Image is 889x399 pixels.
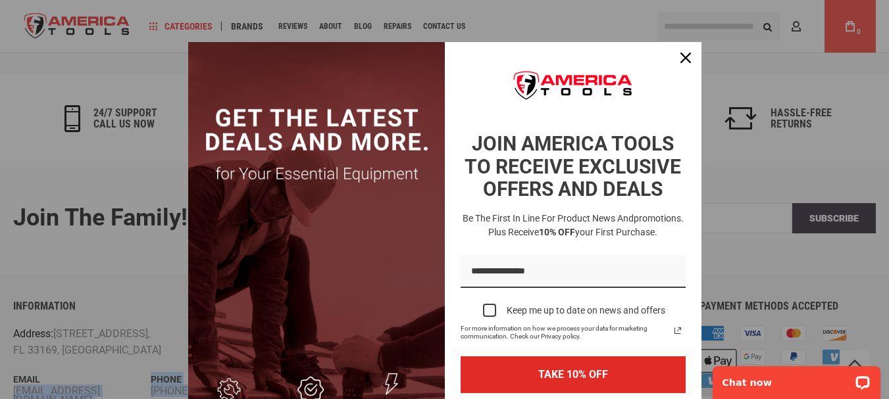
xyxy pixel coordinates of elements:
a: Read our Privacy Policy [670,323,686,339]
span: For more information on how we process your data for marketing communication. Check our Privacy p... [461,325,670,340]
h3: Be the first in line for product news and [458,212,688,239]
div: Keep me up to date on news and offers [507,305,665,316]
button: TAKE 10% OFF [461,356,686,392]
iframe: LiveChat chat widget [704,358,889,399]
strong: 10% OFF [539,227,575,237]
svg: link icon [670,323,686,339]
input: Email field [461,255,686,289]
span: promotions. Plus receive your first purchase. [488,213,684,237]
button: Close [670,42,701,74]
svg: close icon [680,53,691,63]
strong: JOIN AMERICA TOOLS TO RECEIVE EXCLUSIVE OFFERS AND DEALS [465,132,681,200]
